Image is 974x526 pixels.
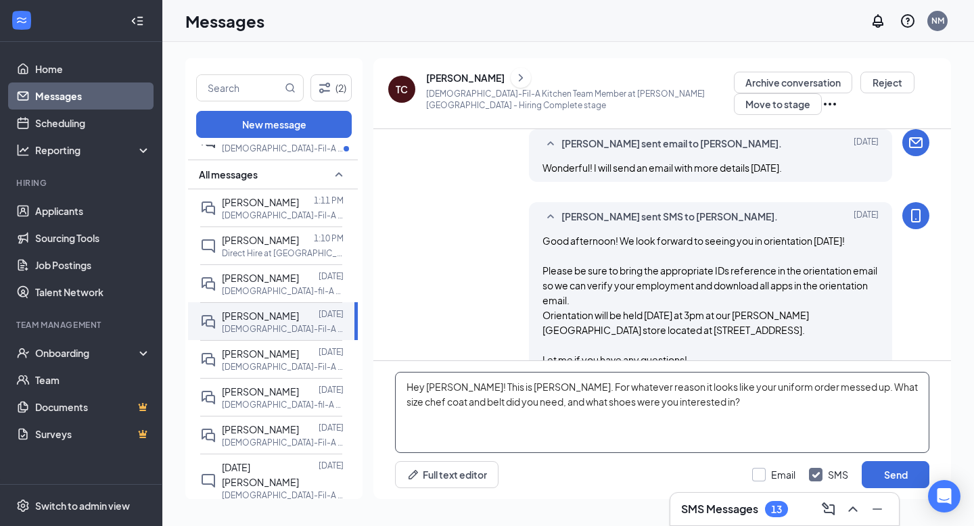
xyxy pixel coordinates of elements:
[200,473,216,489] svg: ChatInactive
[35,346,139,360] div: Onboarding
[314,233,344,244] p: 1:10 PM
[319,460,344,471] p: [DATE]
[908,208,924,224] svg: MobileSms
[200,238,216,254] svg: ChatInactive
[35,224,151,252] a: Sourcing Tools
[222,385,299,398] span: [PERSON_NAME]
[931,15,944,26] div: NM
[866,498,888,520] button: Minimize
[222,437,344,448] p: [DEMOGRAPHIC_DATA]-Fil-A Front Counter Team Member at [PERSON_NAME][GEOGRAPHIC_DATA]
[407,468,420,481] svg: Pen
[862,461,929,488] button: Send
[734,72,852,93] button: Archive conversation
[900,13,916,29] svg: QuestionInfo
[199,168,258,181] span: All messages
[561,209,778,225] span: [PERSON_NAME] sent SMS to [PERSON_NAME].
[16,499,30,512] svg: Settings
[845,501,861,517] svg: ChevronUp
[222,234,299,246] span: [PERSON_NAME]
[860,72,914,93] button: Reject
[395,372,929,453] textarea: Hey [PERSON_NAME]! This is [PERSON_NAME]. For whatever reason it looks like your uniform order me...
[928,480,960,512] div: Open Intercom Messenger
[35,197,151,224] a: Applicants
[314,195,344,206] p: 1:11 PM
[842,498,864,520] button: ChevronUp
[426,88,734,111] p: [DEMOGRAPHIC_DATA]-Fil-A Kitchen Team Member at [PERSON_NAME][GEOGRAPHIC_DATA] - Hiring Complete ...
[222,310,299,322] span: [PERSON_NAME]
[222,272,299,284] span: [PERSON_NAME]
[331,166,347,183] svg: SmallChevronUp
[197,75,282,101] input: Search
[222,196,299,208] span: [PERSON_NAME]
[15,14,28,27] svg: WorkstreamLogo
[200,352,216,368] svg: DoubleChat
[35,55,151,82] a: Home
[396,82,408,96] div: TC
[542,162,782,174] span: Wonderful! I will send an email with more details [DATE].
[200,389,216,406] svg: DoubleChat
[869,501,885,517] svg: Minimize
[222,247,344,259] p: Direct Hire at [GEOGRAPHIC_DATA]
[222,210,344,221] p: [DEMOGRAPHIC_DATA]-Fil-A Front Counter Team Member at [GEOGRAPHIC_DATA]
[854,136,879,152] span: [DATE]
[16,177,148,189] div: Hiring
[35,366,151,393] a: Team
[222,361,344,373] p: [DEMOGRAPHIC_DATA]-Fil-A Front Counter Team Member at [PERSON_NAME][GEOGRAPHIC_DATA]
[854,209,879,225] span: [DATE]
[310,74,352,101] button: Filter (2)
[200,314,216,330] svg: DoubleChat
[222,323,344,335] p: [DEMOGRAPHIC_DATA]-Fil-A Kitchen Team Member at [PERSON_NAME][GEOGRAPHIC_DATA]
[222,461,299,488] span: [DATE][PERSON_NAME]
[734,93,822,115] button: Move to stage
[319,346,344,358] p: [DATE]
[908,135,924,151] svg: Email
[542,235,877,366] span: Good afternoon! We look forward to seeing you in orientation [DATE]! Please be sure to bring the ...
[16,143,30,157] svg: Analysis
[35,82,151,110] a: Messages
[16,346,30,360] svg: UserCheck
[395,461,498,488] button: Full text editorPen
[35,279,151,306] a: Talent Network
[222,489,344,501] p: [DEMOGRAPHIC_DATA]-Fil-A Kitchen Team Member at [PERSON_NAME][GEOGRAPHIC_DATA]
[681,502,758,517] h3: SMS Messages
[222,399,344,410] p: [DEMOGRAPHIC_DATA]-fil-A Delivery Driver at [GEOGRAPHIC_DATA]
[35,499,130,512] div: Switch to admin view
[319,384,344,396] p: [DATE]
[818,498,839,520] button: ComposeMessage
[35,143,152,157] div: Reporting
[542,209,559,225] svg: SmallChevronUp
[317,80,333,96] svg: Filter
[319,422,344,433] p: [DATE]
[222,143,344,154] p: [DEMOGRAPHIC_DATA]-Fil-A Kitchen Team Member at [GEOGRAPHIC_DATA]
[511,68,531,88] button: ChevronRight
[561,136,782,152] span: [PERSON_NAME] sent email to [PERSON_NAME].
[222,348,299,360] span: [PERSON_NAME]
[542,136,559,152] svg: SmallChevronUp
[200,427,216,444] svg: DoubleChat
[319,270,344,282] p: [DATE]
[200,276,216,292] svg: DoubleChat
[196,111,352,138] button: New message
[35,110,151,137] a: Scheduling
[319,308,344,320] p: [DATE]
[35,393,151,421] a: DocumentsCrown
[514,70,528,86] svg: ChevronRight
[222,423,299,435] span: [PERSON_NAME]
[426,71,505,85] div: [PERSON_NAME]
[185,9,264,32] h1: Messages
[822,96,838,112] svg: Ellipses
[222,285,344,297] p: [DEMOGRAPHIC_DATA]-fil-A Delivery Driver at [GEOGRAPHIC_DATA]
[200,200,216,216] svg: DoubleChat
[35,252,151,279] a: Job Postings
[285,82,296,93] svg: MagnifyingGlass
[35,421,151,448] a: SurveysCrown
[870,13,886,29] svg: Notifications
[771,504,782,515] div: 13
[131,14,144,28] svg: Collapse
[16,319,148,331] div: Team Management
[820,501,837,517] svg: ComposeMessage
